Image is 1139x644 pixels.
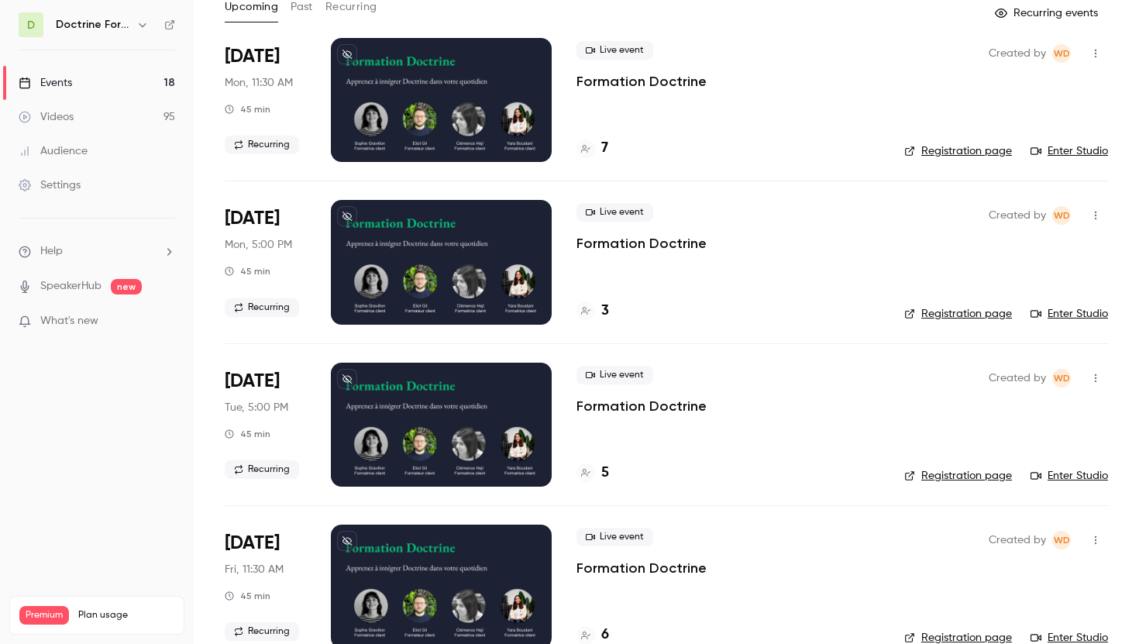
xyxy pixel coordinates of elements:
[225,237,292,253] span: Mon, 5:00 PM
[904,143,1012,159] a: Registration page
[576,463,609,484] a: 5
[56,17,130,33] h6: Doctrine Formation Avocats
[40,313,98,329] span: What's new
[989,531,1046,549] span: Created by
[225,622,299,641] span: Recurring
[1054,44,1070,63] span: WD
[576,528,653,546] span: Live event
[225,562,284,577] span: Fri, 11:30 AM
[1052,206,1071,225] span: Webinar Doctrine
[225,38,306,162] div: Sep 15 Mon, 11:30 AM (Europe/Paris)
[1054,206,1070,225] span: WD
[576,301,609,322] a: 3
[225,400,288,415] span: Tue, 5:00 PM
[1052,531,1071,549] span: Webinar Doctrine
[989,44,1046,63] span: Created by
[576,559,707,577] a: Formation Doctrine
[225,75,293,91] span: Mon, 11:30 AM
[1031,143,1108,159] a: Enter Studio
[225,298,299,317] span: Recurring
[111,279,142,294] span: new
[1052,369,1071,387] span: Webinar Doctrine
[989,206,1046,225] span: Created by
[27,17,35,33] span: D
[1054,369,1070,387] span: WD
[19,143,88,159] div: Audience
[40,243,63,260] span: Help
[601,301,609,322] h4: 3
[157,315,175,329] iframe: Noticeable Trigger
[225,206,280,231] span: [DATE]
[225,103,270,115] div: 45 min
[1052,44,1071,63] span: Webinar Doctrine
[225,44,280,69] span: [DATE]
[225,531,280,556] span: [DATE]
[225,363,306,487] div: Sep 16 Tue, 5:00 PM (Europe/Paris)
[78,609,174,622] span: Plan usage
[225,428,270,440] div: 45 min
[576,138,608,159] a: 7
[19,243,175,260] li: help-dropdown-opener
[989,369,1046,387] span: Created by
[576,397,707,415] a: Formation Doctrine
[904,306,1012,322] a: Registration page
[601,138,608,159] h4: 7
[19,606,69,625] span: Premium
[1031,306,1108,322] a: Enter Studio
[601,463,609,484] h4: 5
[576,203,653,222] span: Live event
[19,75,72,91] div: Events
[1054,531,1070,549] span: WD
[576,72,707,91] a: Formation Doctrine
[225,265,270,277] div: 45 min
[576,366,653,384] span: Live event
[988,1,1108,26] button: Recurring events
[576,41,653,60] span: Live event
[225,200,306,324] div: Sep 15 Mon, 5:00 PM (Europe/Paris)
[576,234,707,253] a: Formation Doctrine
[225,590,270,602] div: 45 min
[1031,468,1108,484] a: Enter Studio
[19,109,74,125] div: Videos
[904,468,1012,484] a: Registration page
[40,278,102,294] a: SpeakerHub
[225,136,299,154] span: Recurring
[225,460,299,479] span: Recurring
[225,369,280,394] span: [DATE]
[19,177,81,193] div: Settings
